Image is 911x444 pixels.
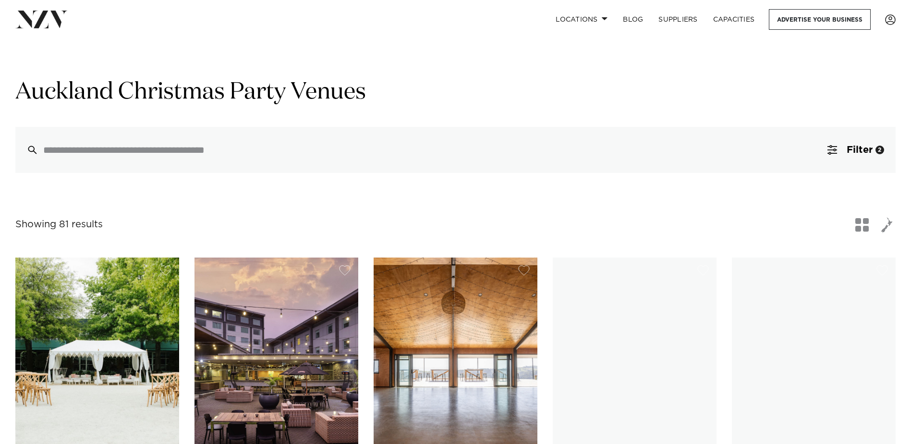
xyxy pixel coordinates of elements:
a: SUPPLIERS [651,9,705,30]
h1: Auckland Christmas Party Venues [15,77,896,108]
img: nzv-logo.png [15,11,68,28]
a: Advertise your business [769,9,871,30]
button: Filter2 [816,127,896,173]
a: Locations [548,9,615,30]
div: Showing 81 results [15,217,103,232]
a: BLOG [615,9,651,30]
div: 2 [875,146,884,154]
span: Filter [847,145,873,155]
a: Capacities [705,9,763,30]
